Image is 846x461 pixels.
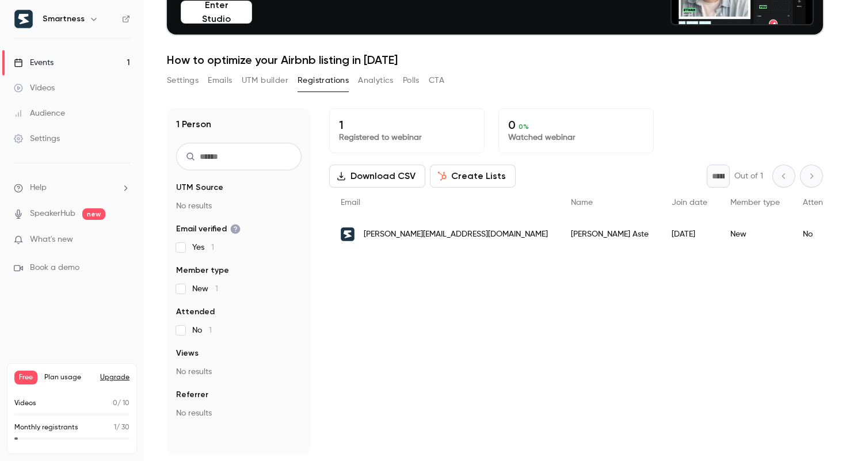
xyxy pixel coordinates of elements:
span: Yes [192,242,214,253]
a: SpeakerHub [30,208,75,220]
span: 1 [215,285,218,293]
span: 0 [113,400,117,407]
p: / 10 [113,398,129,409]
span: Book a demo [30,262,79,274]
span: Plan usage [44,373,93,382]
div: Events [14,57,54,68]
button: UTM builder [242,71,288,90]
button: Create Lists [430,165,516,188]
div: New [719,218,791,250]
div: Audience [14,108,65,119]
p: No results [176,200,302,212]
button: Analytics [358,71,394,90]
span: Email [341,199,360,207]
span: new [82,208,105,220]
span: 0 % [519,123,529,131]
button: Registrations [298,71,349,90]
span: UTM Source [176,182,223,193]
span: What's new [30,234,73,246]
div: [DATE] [660,218,719,250]
button: CTA [429,71,444,90]
p: 0 [508,118,644,132]
span: Views [176,348,199,359]
button: Settings [167,71,199,90]
p: No results [176,407,302,419]
p: / 30 [114,422,129,433]
h1: How to optimize your Airbnb listing in [DATE] [167,53,823,67]
span: Free [14,371,37,384]
button: Emails [208,71,232,90]
span: Member type [176,265,229,276]
img: Smartness [14,10,33,28]
h6: Smartness [43,13,85,25]
img: smartpricing.it [341,227,355,241]
button: Polls [403,71,420,90]
section: facet-groups [176,182,302,419]
span: No [192,325,212,336]
p: Out of 1 [734,170,763,182]
h1: 1 Person [176,117,211,131]
button: Download CSV [329,165,425,188]
p: No results [176,366,302,378]
button: Enter Studio [181,1,252,24]
span: [PERSON_NAME][EMAIL_ADDRESS][DOMAIN_NAME] [364,228,548,241]
div: Settings [14,133,60,144]
span: Referrer [176,389,208,401]
span: New [192,283,218,295]
p: Watched webinar [508,132,644,143]
span: Email verified [176,223,241,235]
span: Attended [803,199,838,207]
p: Monthly registrants [14,422,78,433]
div: [PERSON_NAME] Aste [559,218,660,250]
span: Join date [672,199,707,207]
span: Attended [176,306,215,318]
span: Help [30,182,47,194]
div: Videos [14,82,55,94]
span: 1 [209,326,212,334]
span: Name [571,199,593,207]
span: 1 [211,243,214,252]
span: 1 [114,424,116,431]
iframe: Noticeable Trigger [116,235,130,245]
p: 1 [339,118,475,132]
span: Member type [730,199,780,207]
button: Upgrade [100,373,129,382]
p: Registered to webinar [339,132,475,143]
li: help-dropdown-opener [14,182,130,194]
p: Videos [14,398,36,409]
